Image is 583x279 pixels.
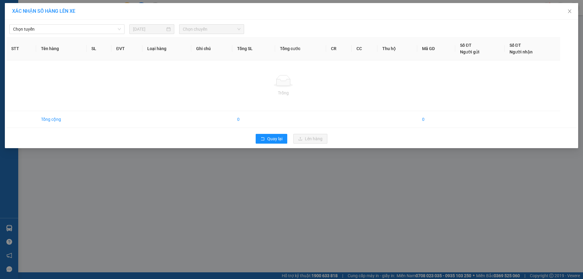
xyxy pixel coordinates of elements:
[183,25,240,34] span: Chọn chuyến
[3,22,7,53] img: logo
[87,37,111,60] th: SL
[142,37,191,60] th: Loại hàng
[417,37,455,60] th: Mã GD
[64,41,100,47] span: LN1308250180
[377,37,417,60] th: Thu hộ
[561,3,578,20] button: Close
[256,134,287,144] button: rollbackQuay lại
[261,137,265,141] span: rollback
[11,5,60,25] strong: CÔNG TY TNHH DỊCH VỤ DU LỊCH THỜI ĐẠI
[267,135,282,142] span: Quay lại
[352,37,377,60] th: CC
[36,37,87,60] th: Tên hàng
[275,37,326,60] th: Tổng cước
[417,111,455,128] td: 0
[232,111,275,128] td: 0
[191,37,233,60] th: Ghi chú
[111,37,142,60] th: ĐVT
[13,25,121,34] span: Chọn tuyến
[510,49,533,54] span: Người nhận
[36,111,87,128] td: Tổng cộng
[12,8,75,14] span: XÁC NHẬN SỐ HÀNG LÊN XE
[567,9,572,14] span: close
[11,90,555,96] div: Trống
[293,134,327,144] button: uploadLên hàng
[460,49,479,54] span: Người gửi
[9,26,62,48] span: Chuyển phát nhanh: [GEOGRAPHIC_DATA] - [GEOGRAPHIC_DATA]
[326,37,352,60] th: CR
[510,43,521,48] span: Số ĐT
[133,26,165,32] input: 13/08/2025
[460,43,472,48] span: Số ĐT
[6,37,36,60] th: STT
[232,37,275,60] th: Tổng SL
